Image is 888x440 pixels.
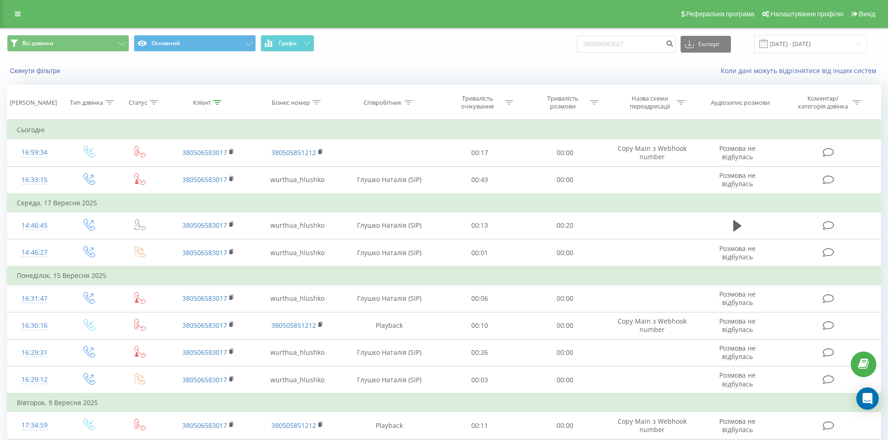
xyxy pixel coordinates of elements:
[17,217,53,235] div: 14:46:45
[182,221,227,230] a: 380506583017
[342,366,437,394] td: Глушко Наталія (SIP)
[17,344,53,362] div: 16:29:31
[253,239,341,267] td: wurthua_hlushko
[342,239,437,267] td: Глушко Наталія (SIP)
[271,421,316,430] a: 380505851212
[523,239,608,267] td: 00:00
[253,285,341,312] td: wurthua_hlushko
[272,99,310,107] div: Бізнес номер
[719,244,756,261] span: Розмова не відбулась
[253,212,341,239] td: wurthua_hlushko
[437,212,523,239] td: 00:13
[17,317,53,335] div: 16:30:16
[437,366,523,394] td: 00:03
[261,35,314,52] button: Графік
[437,285,523,312] td: 00:06
[453,95,503,110] div: Тривалість очікування
[523,285,608,312] td: 00:00
[279,40,297,47] span: Графік
[7,194,881,212] td: Середа, 17 Вересня 2025
[719,171,756,188] span: Розмова не відбулась
[719,290,756,307] span: Розмова не відбулась
[70,99,103,107] div: Тип дзвінка
[182,148,227,157] a: 380506583017
[523,412,608,439] td: 00:00
[719,417,756,434] span: Розмова не відбулась
[253,166,341,194] td: wurthua_hlushko
[523,339,608,366] td: 00:00
[607,139,696,166] td: Copy Main з Webhook number
[538,95,588,110] div: Тривалість розмови
[523,139,608,166] td: 00:00
[182,175,227,184] a: 380506583017
[253,339,341,366] td: wurthua_hlushko
[7,393,881,412] td: Вівторок, 9 Вересня 2025
[437,339,523,366] td: 00:26
[711,99,770,107] div: Аудіозапис розмови
[577,36,676,53] input: Пошук за номером
[437,166,523,194] td: 00:43
[523,212,608,239] td: 00:20
[437,412,523,439] td: 00:11
[523,366,608,394] td: 00:00
[719,317,756,334] span: Розмова не відбулась
[607,412,696,439] td: Copy Main з Webhook number
[523,166,608,194] td: 00:00
[182,375,227,384] a: 380506583017
[721,66,881,75] a: Коли дані можуть відрізнятися вiд інших систем
[437,239,523,267] td: 00:01
[719,371,756,388] span: Розмова не відбулась
[182,421,227,430] a: 380506583017
[719,144,756,161] span: Розмова не відбулась
[182,348,227,357] a: 380506583017
[253,366,341,394] td: wurthua_hlushko
[17,143,53,162] div: 16:59:34
[342,312,437,339] td: Playback
[342,339,437,366] td: Глушко Наталія (SIP)
[625,95,675,110] div: Назва схеми переадресації
[859,10,875,18] span: Вихід
[7,67,65,75] button: Скинути фільтри
[771,10,843,18] span: Налаштування профілю
[342,212,437,239] td: Глушко Наталія (SIP)
[271,148,316,157] a: 380505851212
[17,416,53,434] div: 17:34:59
[681,36,731,53] button: Експорт
[342,412,437,439] td: Playback
[342,285,437,312] td: Глушко Наталія (SIP)
[17,244,53,262] div: 14:46:27
[182,321,227,330] a: 380506583017
[10,99,57,107] div: [PERSON_NAME]
[796,95,850,110] div: Коментар/категорія дзвінка
[134,35,256,52] button: Основний
[719,344,756,361] span: Розмова не відбулась
[342,166,437,194] td: Глушко Наталія (SIP)
[7,35,129,52] button: Всі дзвінки
[271,321,316,330] a: 380505851212
[364,99,402,107] div: Співробітник
[607,312,696,339] td: Copy Main з Webhook number
[17,290,53,308] div: 16:31:47
[437,139,523,166] td: 00:17
[22,40,53,47] span: Всі дзвінки
[523,312,608,339] td: 00:00
[7,266,881,285] td: Понеділок, 15 Вересня 2025
[182,294,227,303] a: 380506583017
[437,312,523,339] td: 00:10
[686,10,755,18] span: Реферальна програма
[193,99,211,107] div: Клієнт
[182,248,227,257] a: 380506583017
[856,387,879,410] div: Open Intercom Messenger
[17,171,53,189] div: 16:33:15
[129,99,147,107] div: Статус
[7,121,881,139] td: Сьогодні
[17,371,53,389] div: 16:29:12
